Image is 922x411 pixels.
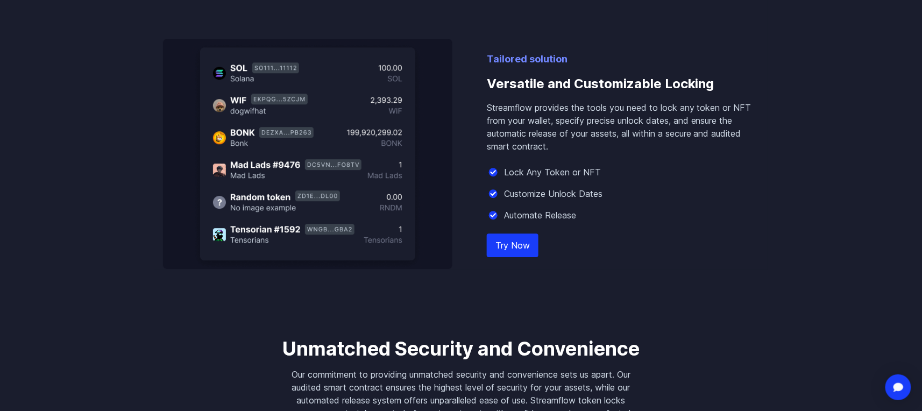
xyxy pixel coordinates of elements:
a: Try Now [487,233,538,257]
p: Lock Any Token or NFT [504,166,601,179]
div: Open Intercom Messenger [885,374,911,400]
h3: Unmatched Security and Convenience [278,338,644,359]
p: Customize Unlock Dates [504,187,602,200]
img: Versatile and Customizable Locking [163,39,452,269]
p: Automate Release [504,209,576,222]
h3: Versatile and Customizable Locking [487,67,759,101]
p: Tailored solution [487,52,759,67]
p: Streamflow provides the tools you need to lock any token or NFT from your wallet, specify precise... [487,101,759,153]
